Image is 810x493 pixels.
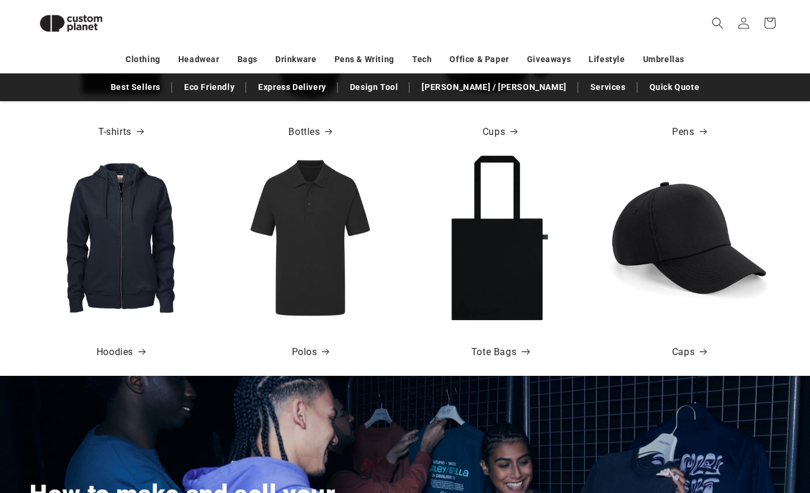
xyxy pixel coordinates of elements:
a: Umbrellas [643,49,684,70]
a: Quick Quote [644,77,706,98]
a: Clothing [126,49,160,70]
a: Giveaways [527,49,571,70]
a: Caps [672,344,706,361]
a: Tote Bags [471,344,528,361]
img: Custom Planet [30,5,112,42]
img: Ladies Overhead Full Zip Hoody - Black [38,156,203,320]
a: Pens [672,124,706,141]
a: [PERSON_NAME] / [PERSON_NAME] [416,77,572,98]
a: Eco Friendly [178,77,240,98]
a: Design Tool [344,77,404,98]
a: Office & Paper [449,49,509,70]
a: Bottles [288,124,332,141]
a: Services [584,77,632,98]
a: Bags [237,49,258,70]
a: Polos [292,344,329,361]
a: Lifestyle [589,49,625,70]
img: UCC Everyday Polo - Black [228,156,393,320]
a: Drinkware [275,49,316,70]
a: Hoodies [97,344,145,361]
a: Best Sellers [105,77,166,98]
a: Headwear [178,49,220,70]
a: Pens & Writing [335,49,394,70]
a: Cups [483,124,517,141]
a: Express Delivery [252,77,332,98]
summary: Search [705,10,731,36]
iframe: Chat Widget [751,436,810,493]
a: Tech [412,49,432,70]
a: T-shirts [98,124,143,141]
